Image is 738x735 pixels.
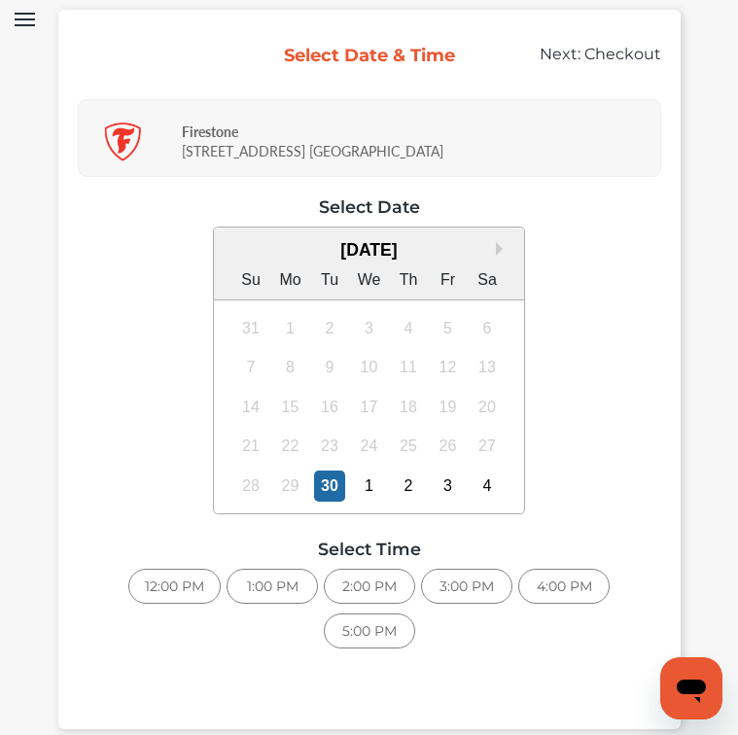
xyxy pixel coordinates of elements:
[433,431,464,462] div: Not available Friday, September 26th, 2025
[275,431,306,462] div: Not available Monday, September 22nd, 2025
[393,471,424,502] div: Choose Thursday, October 2nd, 2025
[235,264,266,296] div: Su
[433,392,464,423] div: Not available Friday, September 19th, 2025
[275,352,306,383] div: Not available Monday, September 8th, 2025
[393,352,424,383] div: Not available Thursday, September 11th, 2025
[433,313,464,344] div: Not available Friday, September 5th, 2025
[182,107,655,170] div: [STREET_ADDRESS] [GEOGRAPHIC_DATA]
[393,264,424,296] div: Th
[472,471,503,502] div: Choose Saturday, October 4th, 2025
[235,352,266,383] div: Not available Sunday, September 7th, 2025
[433,352,464,383] div: Not available Friday, September 12th, 2025
[275,471,306,502] div: Not available Monday, September 29th, 2025
[393,392,424,423] div: Not available Thursday, September 18th, 2025
[518,569,610,604] div: 4:00 PM
[275,264,306,296] div: Mo
[314,431,345,462] div: Not available Tuesday, September 23rd, 2025
[182,122,238,141] strong: Firestone
[496,242,510,256] button: Next Month
[354,352,385,383] div: Not available Wednesday, September 10th, 2025
[421,569,512,604] div: 3:00 PM
[354,431,385,462] div: Not available Wednesday, September 24th, 2025
[78,539,661,559] div: Select Time
[472,431,503,462] div: Not available Saturday, September 27th, 2025
[584,45,661,63] span: Checkout
[314,264,345,296] div: Tu
[78,196,661,217] div: Select Date
[314,352,345,383] div: Not available Tuesday, September 9th, 2025
[472,352,503,383] div: Not available Saturday, September 13th, 2025
[103,122,142,161] img: logo-firestone.png
[472,45,677,82] div: Next:
[433,264,464,296] div: Fr
[128,569,221,604] div: 12:00 PM
[231,308,508,506] div: month 2025-09
[235,431,266,462] div: Not available Sunday, September 21st, 2025
[282,45,456,66] div: Select Date & Time
[15,13,35,27] button: Open Menu
[354,392,385,423] div: Not available Wednesday, September 17th, 2025
[354,471,385,502] div: Choose Wednesday, October 1st, 2025
[314,392,345,423] div: Not available Tuesday, September 16th, 2025
[275,392,306,423] div: Not available Monday, September 15th, 2025
[235,392,266,423] div: Not available Sunday, September 14th, 2025
[354,313,385,344] div: Not available Wednesday, September 3rd, 2025
[393,431,424,462] div: Not available Thursday, September 25th, 2025
[660,657,722,719] iframe: Button to launch messaging window
[275,313,306,344] div: Not available Monday, September 1st, 2025
[314,471,345,502] div: Choose Tuesday, September 30th, 2025
[472,264,503,296] div: Sa
[324,613,415,648] div: 5:00 PM
[214,240,524,261] div: [DATE]
[393,313,424,344] div: Not available Thursday, September 4th, 2025
[472,313,503,344] div: Not available Saturday, September 6th, 2025
[235,471,266,502] div: Not available Sunday, September 28th, 2025
[314,313,345,344] div: Not available Tuesday, September 2nd, 2025
[235,313,266,344] div: Not available Sunday, August 31st, 2025
[354,264,385,296] div: We
[433,471,464,502] div: Choose Friday, October 3rd, 2025
[227,569,318,604] div: 1:00 PM
[324,569,415,604] div: 2:00 PM
[472,392,503,423] div: Not available Saturday, September 20th, 2025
